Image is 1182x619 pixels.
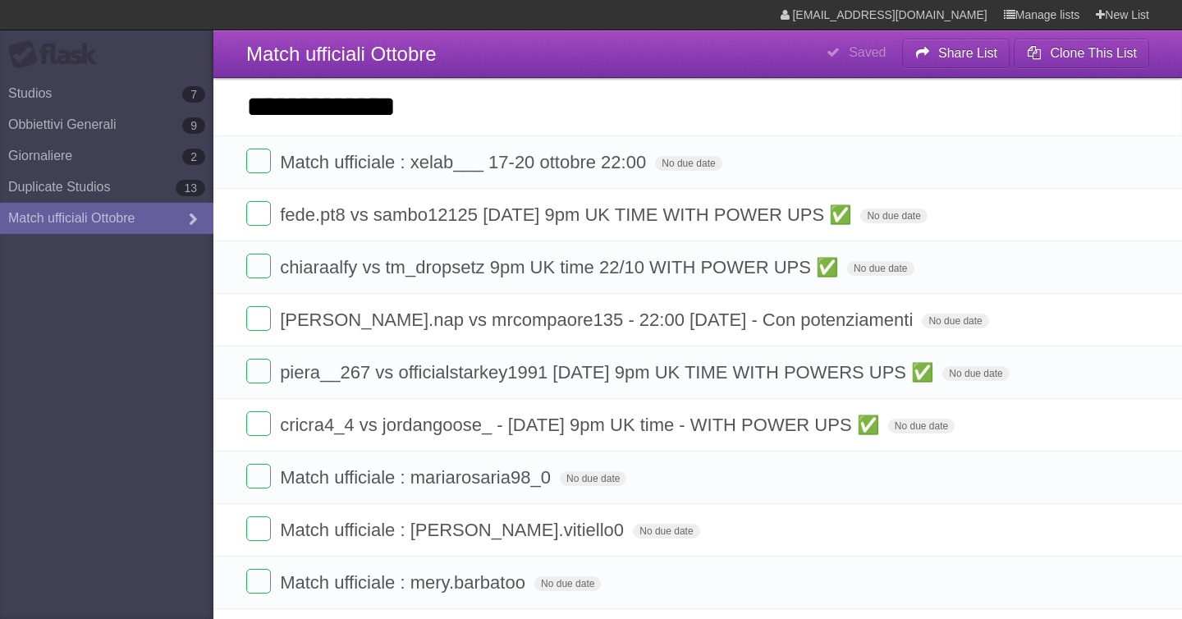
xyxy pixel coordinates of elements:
[560,471,626,486] span: No due date
[246,306,271,331] label: Done
[280,362,937,383] span: piera__267 vs officialstarkey1991 [DATE] 9pm UK TIME WITH POWERS UPS ✅
[280,520,628,540] span: Match ufficiale : [PERSON_NAME].vitiello0
[849,45,886,59] b: Saved
[8,40,107,70] div: Flask
[246,569,271,594] label: Done
[902,39,1010,68] button: Share List
[246,359,271,383] label: Done
[847,261,914,276] span: No due date
[280,257,842,277] span: chiaraalfy vs tm_dropsetz 9pm UK time 22/10 WITH POWER UPS ✅
[1014,39,1149,68] button: Clone This List
[182,117,205,134] b: 9
[246,516,271,541] label: Done
[280,467,555,488] span: Match ufficiale : mariarosaria98_0
[633,524,699,539] span: No due date
[1050,46,1137,60] b: Clone This List
[280,309,917,330] span: [PERSON_NAME].nap vs mrcompaore135 - 22:00 [DATE] - Con potenziamenti
[246,43,437,65] span: Match ufficiali Ottobre
[246,201,271,226] label: Done
[246,411,271,436] label: Done
[176,180,205,196] b: 13
[860,209,927,223] span: No due date
[280,152,650,172] span: Match ufficiale : xelab___ 17-20 ottobre 22:00
[246,464,271,488] label: Done
[280,415,883,435] span: cricra4_4 vs jordangoose_ - [DATE] 9pm UK time - WITH POWER UPS ✅
[182,149,205,165] b: 2
[280,572,529,593] span: Match ufficiale : mery.barbatoo
[942,366,1009,381] span: No due date
[246,254,271,278] label: Done
[280,204,855,225] span: fede.pt8 vs sambo12125 [DATE] 9pm UK TIME WITH POWER UPS ✅
[534,576,601,591] span: No due date
[182,86,205,103] b: 7
[655,156,722,171] span: No due date
[246,149,271,173] label: Done
[938,46,997,60] b: Share List
[888,419,955,433] span: No due date
[922,314,988,328] span: No due date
